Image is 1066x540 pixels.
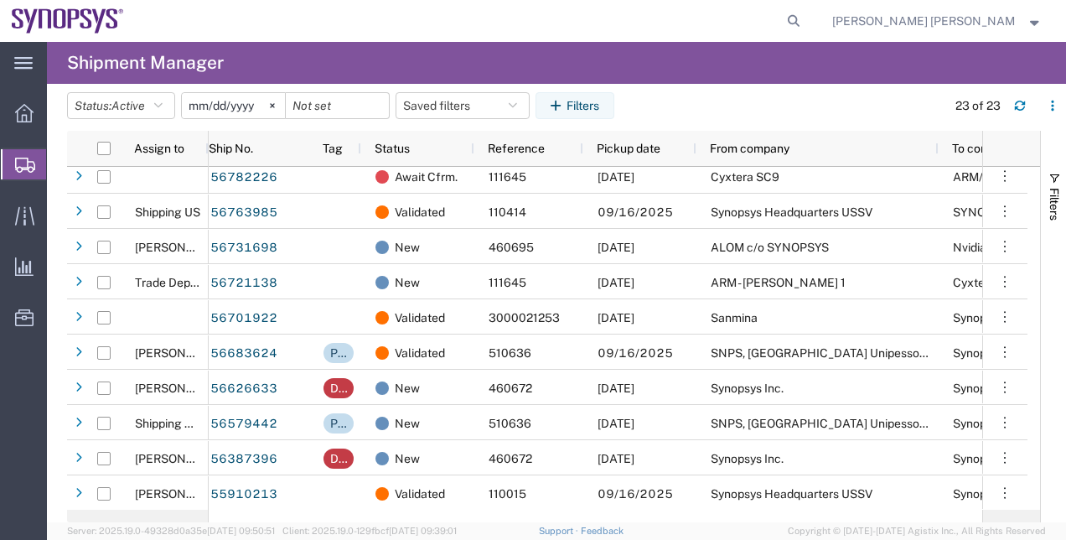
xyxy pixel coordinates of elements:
span: Tag [323,142,343,155]
span: New [395,230,420,265]
span: 110414 [489,205,526,219]
span: Cyxtera SC9 [711,170,779,184]
div: Pending Finance Approval [330,413,347,434]
div: Docs approval needed [330,449,347,469]
span: 08/27/2025 [598,417,634,430]
span: Client: 2025.19.0-129fbcf [282,526,457,536]
div: Pending Finance Approval [330,343,347,363]
span: Await Cfrm. [395,159,458,195]
span: New [395,371,420,406]
span: 460672 [489,452,532,465]
span: New [395,406,420,441]
span: Trade Department [135,276,233,289]
span: Assign to [134,142,184,155]
span: Ship No. [209,142,253,155]
button: Status:Active [67,92,175,119]
a: Feedback [581,526,624,536]
a: 56683624 [210,340,278,367]
span: Shipping US [135,205,200,219]
a: 56763985 [210,200,278,226]
span: 3000021253 [489,311,560,325]
span: 09/16/2025 [598,205,673,219]
span: Sanmina [711,311,758,325]
h4: Shipment Manager [67,42,224,84]
span: 09/11/2025 [598,170,634,184]
span: 09/05/2025 [598,311,634,325]
span: SNPS, Portugal Unipessoal, Lda. [711,417,957,430]
span: Synopsys [953,311,1004,325]
span: Copyright © [DATE]-[DATE] Agistix Inc., All Rights Reserved [788,524,1046,538]
a: 56721138 [210,270,278,297]
span: New [395,265,420,300]
span: Active [111,99,145,112]
span: Zach Anderson [135,382,230,395]
a: 55910213 [210,481,278,508]
a: 56387396 [210,446,278,473]
a: 56701922 [210,305,278,332]
span: Marilia de Melo Fernandes [832,12,1016,30]
span: Kris Ford [135,241,230,254]
input: Not set [286,93,389,118]
span: [DATE] 09:39:01 [389,526,457,536]
span: 09/16/2025 [598,487,673,501]
span: ARM - Cyrus 1 [711,276,846,289]
span: New [395,441,420,476]
span: Shipping EMEA [135,417,218,430]
span: SNPS, Portugal Unipessoal, Lda. [711,346,957,360]
span: To company [952,142,1017,155]
span: 08/27/2025 [598,452,634,465]
span: Pickup date [597,142,660,155]
span: 111645 [489,276,526,289]
span: 460672 [489,382,532,395]
span: 09/19/2025 [598,241,634,254]
span: Rachelle Varela [135,346,230,360]
span: Reference [488,142,545,155]
a: 56626633 [210,376,278,402]
a: 56731698 [210,235,278,262]
span: Nvidia [953,241,986,254]
img: logo [12,8,124,34]
span: 08/28/2025 [598,382,634,395]
span: Synopsys Headquarters USSV [711,487,872,501]
span: Filters [1048,188,1061,221]
span: Zach Anderson [135,452,230,465]
span: ALOM c/o SYNOPSYS [711,241,829,254]
span: Validated [395,300,445,335]
span: Validated [395,335,445,371]
span: 460695 [489,241,534,254]
span: Validated [395,195,445,230]
span: 510636 [489,417,531,430]
input: Not set [182,93,285,118]
span: 110015 [489,487,526,501]
button: Saved filters [396,92,530,119]
span: Status [375,142,410,155]
span: Validated [395,476,445,511]
span: 09/16/2025 [598,346,673,360]
button: Filters [536,92,614,119]
span: Synopsys Headquarters USSV [711,205,872,219]
div: 23 of 23 [955,97,1001,115]
span: ARM/Synopsys [953,170,1034,184]
a: 56782226 [210,164,278,191]
span: 510636 [489,346,531,360]
span: 111645 [489,170,526,184]
span: Synopsys Inc. [711,382,784,395]
span: Cyxtera SC9 [953,276,1022,289]
a: Support [539,526,581,536]
span: From company [710,142,789,155]
span: Synopsys SARL [953,487,1037,501]
span: 09/18/2025 [598,276,634,289]
a: 56579442 [210,411,278,438]
div: Docs approval needed [330,378,347,398]
span: Zach Anderson [135,487,230,501]
span: Server: 2025.19.0-49328d0a35e [67,526,275,536]
span: Synopsys Inc. [711,452,784,465]
span: [DATE] 09:50:51 [207,526,275,536]
button: [PERSON_NAME] [PERSON_NAME] [831,11,1043,31]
